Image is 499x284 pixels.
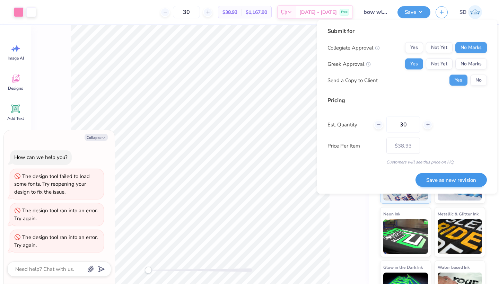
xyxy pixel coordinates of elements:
img: Metallic & Glitter Ink [438,219,482,254]
div: Collegiate Approval [327,44,380,52]
span: Image AI [8,55,24,61]
span: SD [459,8,466,16]
div: The design tool failed to load some fonts. Try reopening your design to fix the issue. [14,173,90,195]
button: Yes [405,42,423,53]
button: Not Yet [426,42,453,53]
div: Pricing [327,96,487,105]
button: No Marks [455,59,487,70]
span: Metallic & Glitter Ink [438,210,479,218]
span: [DATE] - [DATE] [299,9,337,16]
span: Free [341,10,348,15]
input: Untitled Design [358,5,392,19]
input: – – [173,6,200,18]
div: The design tool ran into an error. Try again. [14,234,98,249]
span: Designs [8,86,23,91]
span: Glow in the Dark Ink [383,264,423,271]
div: Send a Copy to Client [327,76,378,84]
img: Sophia Deserto [468,5,482,19]
span: Water based Ink [438,264,470,271]
span: Add Text [7,116,24,121]
label: Price Per Item [327,142,381,150]
div: How can we help you? [14,154,68,161]
div: The design tool ran into an error. Try again. [14,207,98,222]
img: Neon Ink [383,219,428,254]
button: Collapse [85,134,108,141]
span: $38.93 [222,9,237,16]
div: Customers will see this price on HQ. [327,159,487,165]
button: Save [397,6,430,18]
button: Yes [449,75,467,86]
button: No Marks [455,42,487,53]
button: Yes [405,59,423,70]
div: Greek Approval [327,60,371,68]
label: Est. Quantity [327,121,369,128]
div: Accessibility label [145,267,152,274]
button: No [470,75,487,86]
button: Not Yet [426,59,453,70]
span: $1,167.90 [246,9,267,16]
div: Submit for [327,27,487,35]
input: – – [386,117,420,133]
a: SD [456,5,485,19]
button: Save as new revision [415,173,487,187]
span: Neon Ink [383,210,400,218]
